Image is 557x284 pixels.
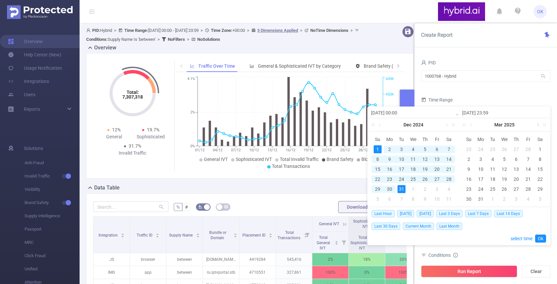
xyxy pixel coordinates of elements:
[372,134,384,144] th: Sun
[468,118,474,131] a: Previous month (PageUp)
[419,164,431,174] td: December 19, 2024
[524,145,532,153] div: 28
[285,148,295,152] tspan: 16/12
[433,145,441,153] div: 6
[25,209,80,223] span: Supply Intelligence
[412,118,424,131] a: 2024
[386,77,394,81] tspan: 600K
[443,118,449,131] a: Next month (PageDown)
[510,136,522,142] span: Th
[396,174,407,184] td: December 24, 2024
[522,194,534,204] td: April 4, 2025
[25,156,80,170] span: Anti-Fraud
[500,195,508,203] div: 2
[147,127,159,132] span: 19.7%
[475,144,487,154] td: February 24, 2025
[510,134,522,144] th: Thu
[463,144,475,154] td: February 23, 2025
[499,164,511,174] td: March 12, 2025
[421,60,426,65] i: icon: user
[510,144,522,154] td: February 27, 2025
[510,194,522,204] td: April 3, 2025
[421,145,429,153] div: 5
[534,118,540,131] a: Next month (PageDown)
[384,194,396,204] td: January 6, 2025
[322,148,332,152] tspan: 22/12
[133,133,169,140] div: Sophisticated
[86,37,155,42] span: Supply Name Is 'between'
[409,195,417,203] div: 8
[374,145,382,153] div: 1
[443,136,455,142] span: Sa
[536,165,544,173] div: 15
[24,142,43,155] span: Solutions
[510,184,522,194] td: March 27, 2025
[409,185,417,193] div: 1
[522,144,534,154] td: February 28, 2025
[407,134,419,144] th: Wed
[419,174,431,184] td: December 26, 2024
[407,194,419,204] td: January 8, 2025
[396,164,407,174] td: December 17, 2024
[197,37,220,42] b: No Solutions
[204,157,228,162] span: General IVT
[25,170,80,183] span: Invalid Traffic
[398,165,405,173] div: 17
[431,136,443,142] span: Fr
[463,136,475,142] span: Su
[512,175,520,183] div: 20
[500,155,508,163] div: 5
[211,28,232,33] b: Time Zone:
[465,195,473,203] div: 30
[398,185,405,193] div: 31
[384,174,396,184] td: December 23, 2024
[499,136,511,142] span: We
[463,174,475,184] td: March 16, 2025
[126,90,139,95] tspan: Total:
[489,185,497,193] div: 25
[433,175,441,183] div: 27
[407,174,419,184] td: December 25, 2024
[477,165,485,173] div: 10
[534,194,546,204] td: April 5, 2025
[461,118,470,131] a: Last year (Control + left)
[93,201,168,212] input: Search...
[304,148,313,152] tspan: 19/12
[8,35,43,48] a: Overview
[398,175,405,183] div: 24
[536,145,544,153] div: 1
[176,204,180,210] span: %
[372,174,384,184] td: December 22, 2024
[374,175,382,183] div: 22
[372,154,384,164] td: December 8, 2024
[409,165,417,173] div: 18
[421,165,429,173] div: 19
[25,262,80,276] span: Unified
[431,194,443,204] td: January 10, 2025
[443,144,455,154] td: December 7, 2024
[443,184,455,194] td: January 4, 2025
[245,28,251,33] span: >
[534,174,546,184] td: March 22, 2025
[433,155,441,163] div: 13
[421,60,436,65] span: PID
[510,174,522,184] td: March 20, 2025
[224,205,228,209] i: icon: table
[475,194,487,204] td: March 31, 2025
[421,155,429,163] div: 12
[372,194,384,204] td: January 5, 2025
[24,103,40,116] a: Reports
[512,185,520,193] div: 27
[477,195,485,203] div: 31
[8,88,35,101] a: Users
[475,164,487,174] td: March 10, 2025
[445,145,453,153] div: 7
[431,174,443,184] td: December 27, 2024
[433,165,441,173] div: 20
[500,145,508,153] div: 26
[374,185,382,193] div: 29
[524,165,532,173] div: 14
[396,154,407,164] td: December 10, 2024
[403,118,412,131] a: Dec
[327,157,353,162] span: Brand Safety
